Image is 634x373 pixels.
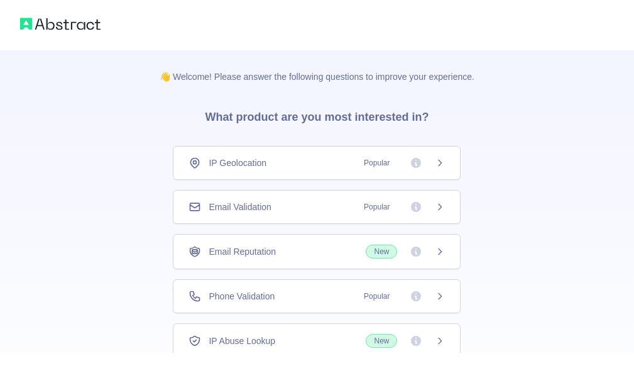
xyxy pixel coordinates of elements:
[356,157,397,169] span: Popular
[209,245,276,258] span: Email Reputation
[209,290,275,303] span: Phone Validation
[209,157,266,169] span: IP Geolocation
[139,50,495,83] p: 👋 Welcome! Please answer the following questions to improve your experience.
[366,245,397,259] span: New
[366,334,397,348] span: New
[356,290,397,303] span: Popular
[209,201,271,213] span: Email Validation
[185,83,449,146] h3: What product are you most interested in?
[356,201,397,213] span: Popular
[209,335,275,347] span: IP Abuse Lookup
[20,15,101,33] img: Abstract logo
